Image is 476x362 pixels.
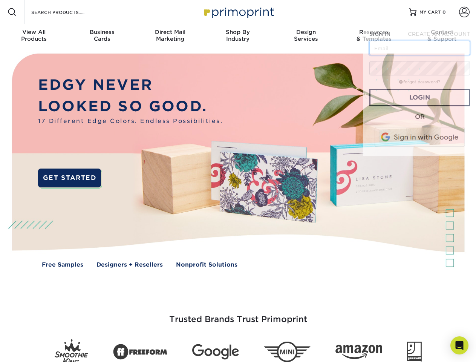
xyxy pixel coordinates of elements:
[42,261,83,269] a: Free Samples
[38,96,223,117] p: LOOKED SO GOOD.
[136,24,204,48] a: Direct MailMarketing
[407,342,422,362] img: Goodwill
[204,29,272,35] span: Shop By
[38,117,223,126] span: 17 Different Edge Colors. Endless Possibilities.
[68,29,136,42] div: Cards
[340,29,408,42] div: & Templates
[2,339,64,359] iframe: Google Customer Reviews
[68,29,136,35] span: Business
[176,261,237,269] a: Nonprofit Solutions
[442,9,446,15] span: 0
[340,29,408,35] span: Resources
[369,41,470,55] input: Email
[31,8,104,17] input: SEARCH PRODUCTS.....
[192,344,239,360] img: Google
[96,261,163,269] a: Designers + Resellers
[204,24,272,48] a: Shop ByIndustry
[201,4,276,20] img: Primoprint
[399,80,440,84] a: forgot password?
[38,169,101,187] a: GET STARTED
[335,345,382,359] img: Amazon
[340,24,408,48] a: Resources& Templates
[408,31,470,37] span: CREATE AN ACCOUNT
[136,29,204,35] span: Direct Mail
[272,24,340,48] a: DesignServices
[204,29,272,42] div: Industry
[419,9,441,15] span: MY CART
[369,31,390,37] span: SIGN IN
[68,24,136,48] a: BusinessCards
[369,89,470,106] a: Login
[136,29,204,42] div: Marketing
[38,74,223,96] p: EDGY NEVER
[272,29,340,42] div: Services
[272,29,340,35] span: Design
[369,112,470,121] div: OR
[450,336,468,354] div: Open Intercom Messenger
[18,296,459,333] h3: Trusted Brands Trust Primoprint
